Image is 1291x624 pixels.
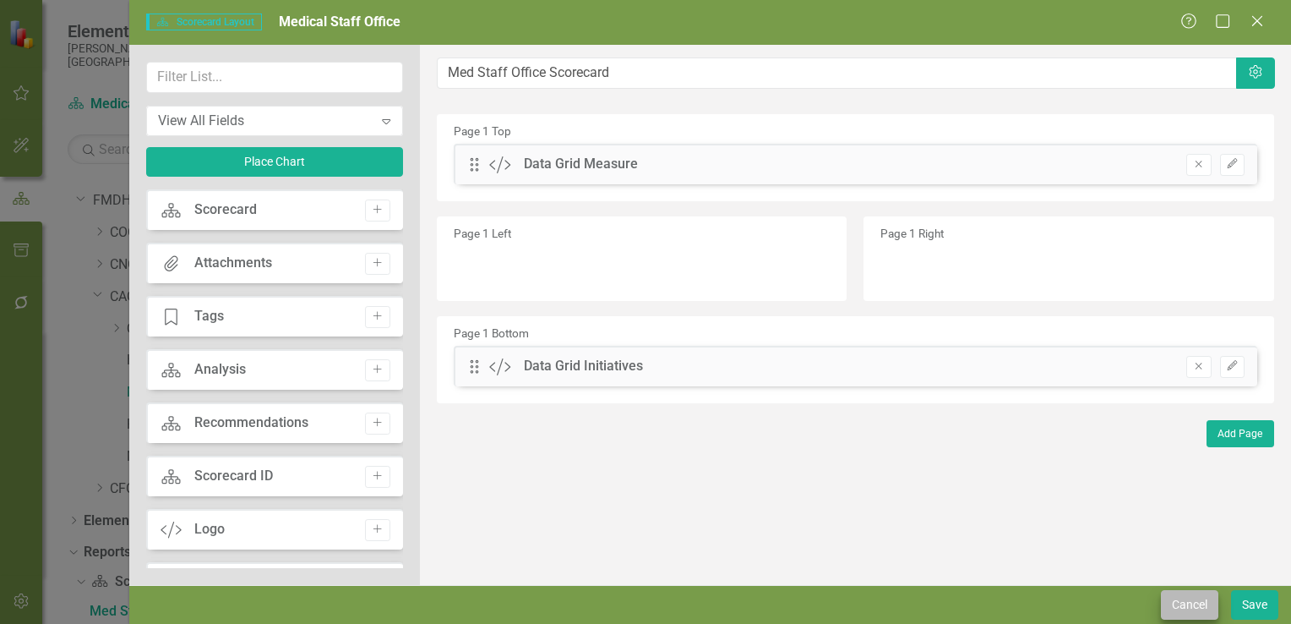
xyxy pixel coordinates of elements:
small: Page 1 Right [880,227,944,240]
div: Data Grid Measure [524,155,638,174]
button: Place Chart [146,147,403,177]
small: Page 1 Top [454,124,511,138]
span: Medical Staff Office [279,14,400,30]
div: View All Fields [158,111,373,130]
div: Recommendations [194,413,308,433]
small: Page 1 Left [454,227,511,240]
div: Scorecard [194,200,257,220]
div: Attachments [194,254,272,273]
button: Cancel [1161,590,1218,620]
div: Logo [194,520,225,539]
input: Filter List... [146,62,403,93]
button: Save [1231,590,1278,620]
span: Scorecard Layout [146,14,262,30]
button: Add Page [1207,420,1274,447]
input: Layout Name [437,57,1238,89]
small: Page 1 Bottom [454,326,529,340]
div: Data Grid Initiatives [524,357,643,376]
div: Analysis [194,360,246,380]
div: Scorecard ID [194,467,273,486]
div: Tags [194,307,224,326]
